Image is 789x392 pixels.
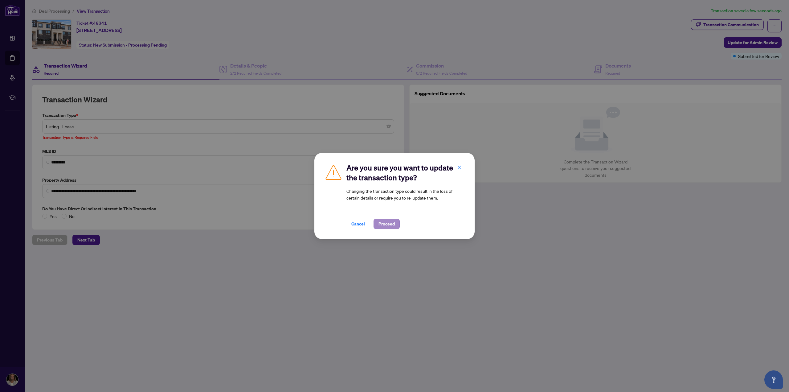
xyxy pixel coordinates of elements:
img: Caution Img [324,163,343,181]
h2: Are you sure you want to update the transaction type? [346,163,465,183]
span: close [457,165,461,170]
button: Proceed [374,219,400,229]
button: Open asap [764,370,783,389]
button: Cancel [346,219,370,229]
span: Cancel [351,219,365,229]
article: Changing the transaction type could result in the loss of certain details or require you to re-up... [346,188,465,201]
span: Proceed [378,219,395,229]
